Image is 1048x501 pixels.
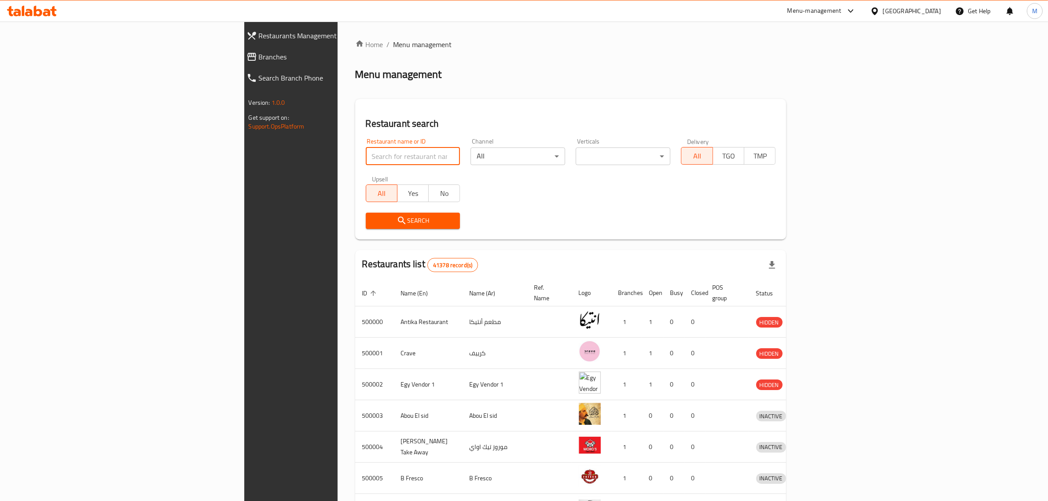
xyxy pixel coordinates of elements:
span: Name (En) [401,288,440,298]
div: ​ [576,147,670,165]
span: TGO [717,150,741,162]
td: 0 [642,463,663,494]
td: 0 [684,369,706,400]
input: Search for restaurant name or ID.. [366,147,460,165]
span: Yes [401,187,425,200]
td: 0 [684,338,706,369]
a: Support.OpsPlatform [249,121,305,132]
img: B Fresco [579,465,601,487]
span: Branches [259,52,412,62]
div: HIDDEN [756,379,783,390]
td: 0 [684,463,706,494]
img: Egy Vendor 1 [579,372,601,394]
h2: Menu management [355,67,442,81]
span: 41378 record(s) [428,261,478,269]
th: Logo [572,280,611,306]
a: Branches [239,46,419,67]
span: HIDDEN [756,349,783,359]
td: 0 [663,400,684,431]
div: Total records count [427,258,478,272]
td: 0 [663,369,684,400]
div: INACTIVE [756,411,786,421]
label: Upsell [372,176,388,182]
td: Abou El sid [463,400,527,431]
td: 0 [663,338,684,369]
span: HIDDEN [756,380,783,390]
span: Search Branch Phone [259,73,412,83]
td: Egy Vendor 1 [394,369,463,400]
td: 1 [611,463,642,494]
span: Get support on: [249,112,289,123]
a: Search Branch Phone [239,67,419,88]
div: Export file [761,254,783,276]
td: 1 [642,306,663,338]
th: Busy [663,280,684,306]
div: INACTIVE [756,473,786,484]
img: Antika Restaurant [579,309,601,331]
td: 0 [642,431,663,463]
button: No [428,184,460,202]
td: 0 [642,400,663,431]
h2: Restaurants list [362,258,478,272]
div: All [471,147,565,165]
span: INACTIVE [756,442,786,452]
img: Crave [579,340,601,362]
span: Menu management [393,39,452,50]
td: 1 [642,369,663,400]
button: TGO [713,147,744,165]
span: All [370,187,394,200]
td: [PERSON_NAME] Take Away [394,431,463,463]
td: 0 [663,463,684,494]
button: All [681,147,713,165]
button: Search [366,213,460,229]
button: Yes [397,184,429,202]
td: 0 [684,431,706,463]
span: 1.0.0 [272,97,285,108]
div: [GEOGRAPHIC_DATA] [883,6,941,16]
td: 0 [684,306,706,338]
td: 1 [611,338,642,369]
div: HIDDEN [756,317,783,328]
span: TMP [748,150,772,162]
span: Ref. Name [534,282,561,303]
th: Closed [684,280,706,306]
span: Restaurants Management [259,30,412,41]
td: Crave [394,338,463,369]
span: No [432,187,456,200]
td: كرييف [463,338,527,369]
h2: Restaurant search [366,117,776,130]
td: B Fresco [463,463,527,494]
td: Egy Vendor 1 [463,369,527,400]
span: Name (Ar) [470,288,507,298]
div: HIDDEN [756,348,783,359]
span: Status [756,288,785,298]
label: Delivery [687,138,709,144]
div: INACTIVE [756,442,786,453]
span: Search [373,215,453,226]
span: Version: [249,97,270,108]
span: POS group [713,282,739,303]
td: 1 [611,431,642,463]
img: Moro's Take Away [579,434,601,456]
span: ID [362,288,379,298]
td: 1 [611,306,642,338]
div: Menu-management [787,6,842,16]
td: Abou El sid [394,400,463,431]
td: موروز تيك اواي [463,431,527,463]
td: 1 [611,400,642,431]
th: Open [642,280,663,306]
button: TMP [744,147,776,165]
td: B Fresco [394,463,463,494]
td: مطعم أنتيكا [463,306,527,338]
td: Antika Restaurant [394,306,463,338]
td: 0 [684,400,706,431]
th: Branches [611,280,642,306]
nav: breadcrumb [355,39,787,50]
td: 1 [642,338,663,369]
a: Restaurants Management [239,25,419,46]
td: 0 [663,431,684,463]
td: 0 [663,306,684,338]
span: All [685,150,709,162]
button: All [366,184,397,202]
span: INACTIVE [756,473,786,483]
